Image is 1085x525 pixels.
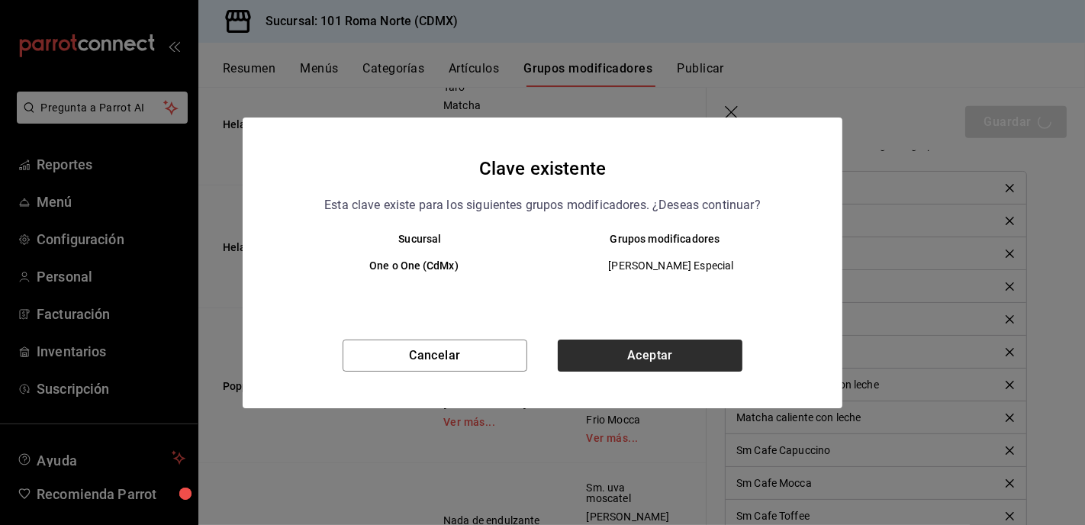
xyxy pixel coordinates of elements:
th: Sucursal [273,233,542,245]
th: Grupos modificadores [542,233,812,245]
p: Esta clave existe para los siguientes grupos modificadores. ¿Deseas continuar? [324,195,761,215]
h4: Clave existente [479,154,606,183]
button: Aceptar [558,340,742,372]
h6: One o One (CdMx) [298,258,530,275]
button: Cancelar [343,340,527,372]
span: [PERSON_NAME] Especial [555,258,787,273]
